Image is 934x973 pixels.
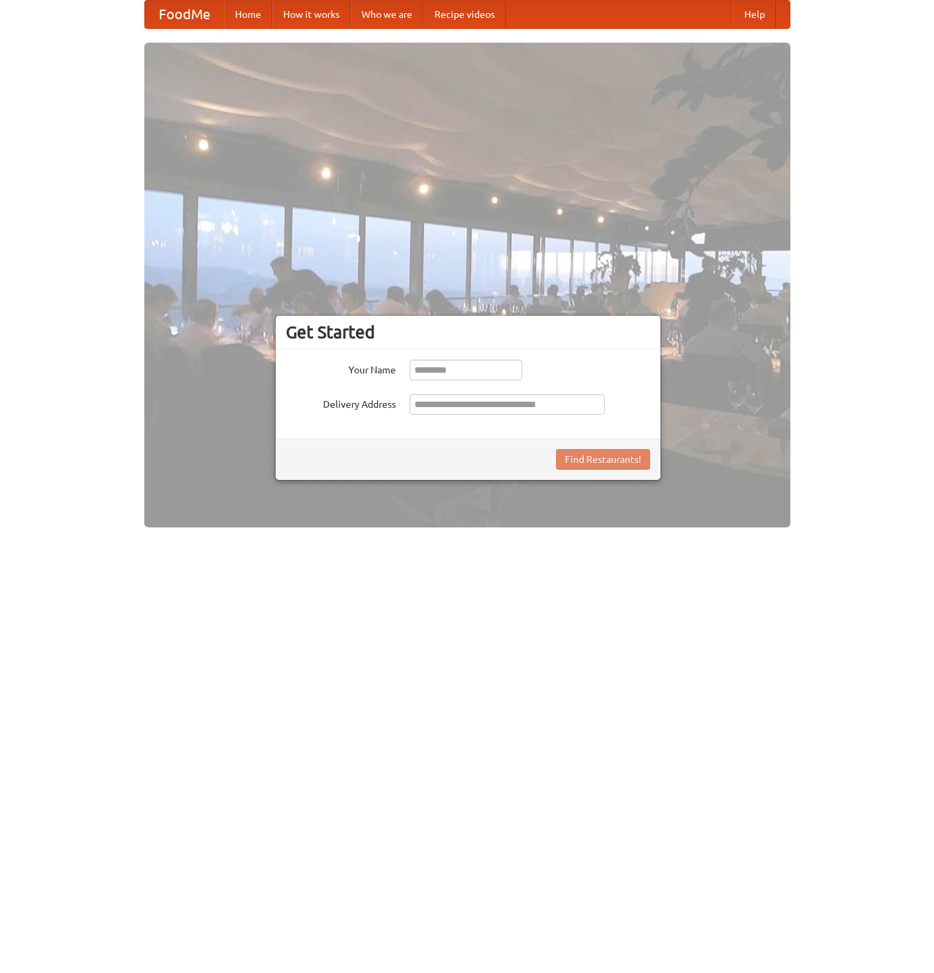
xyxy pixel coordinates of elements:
[733,1,776,28] a: Help
[272,1,351,28] a: How it works
[145,1,224,28] a: FoodMe
[556,449,650,470] button: Find Restaurants!
[286,322,650,342] h3: Get Started
[224,1,272,28] a: Home
[286,360,396,377] label: Your Name
[286,394,396,411] label: Delivery Address
[351,1,423,28] a: Who we are
[423,1,506,28] a: Recipe videos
